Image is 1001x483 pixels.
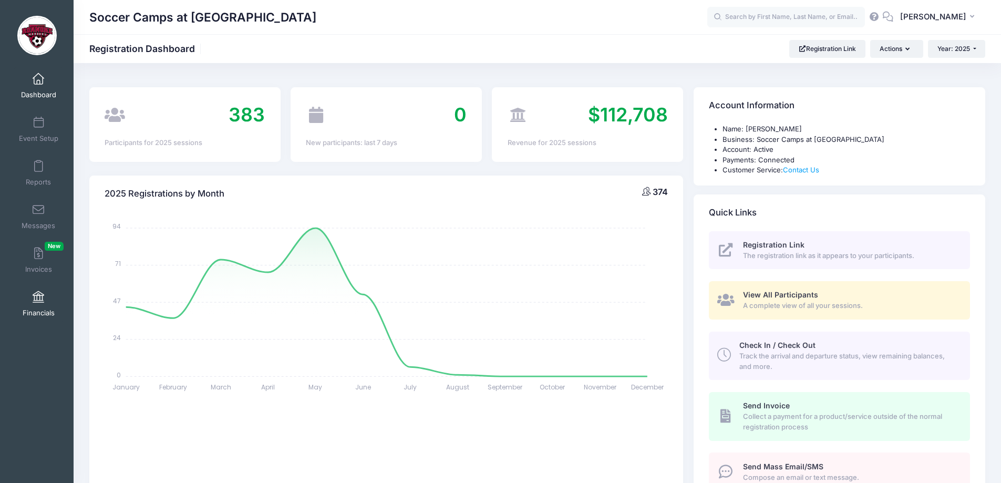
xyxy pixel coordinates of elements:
button: Year: 2025 [928,40,985,58]
span: Reports [26,178,51,187]
span: Invoices [25,265,52,274]
span: $112,708 [588,103,668,126]
a: Messages [14,198,64,235]
tspan: April [262,383,275,392]
span: 0 [454,103,467,126]
tspan: August [446,383,469,392]
a: Check In / Check Out Track the arrival and departure status, view remaining balances, and more. [709,332,970,380]
span: Year: 2025 [937,45,970,53]
span: New [45,242,64,251]
span: Messages [22,221,55,230]
a: Contact Us [783,166,819,174]
span: Collect a payment for a product/service outside of the normal registration process [743,412,958,432]
li: Name: [PERSON_NAME] [723,124,970,135]
a: Registration Link [789,40,865,58]
span: Compose an email or text message. [743,472,958,483]
tspan: February [160,383,188,392]
h1: Soccer Camps at [GEOGRAPHIC_DATA] [89,5,316,29]
div: New participants: last 7 days [306,138,466,148]
h4: Account Information [709,91,794,121]
span: Registration Link [743,240,804,249]
tspan: 71 [115,259,121,268]
a: InvoicesNew [14,242,64,279]
span: 383 [229,103,265,126]
tspan: 47 [113,296,121,305]
tspan: March [211,383,231,392]
li: Account: Active [723,145,970,155]
tspan: 24 [113,333,121,342]
span: The registration link as it appears to your participants. [743,251,958,261]
span: Financials [23,309,55,317]
button: [PERSON_NAME] [893,5,985,29]
input: Search by First Name, Last Name, or Email... [707,7,865,28]
div: Participants for 2025 sessions [105,138,265,148]
li: Business: Soccer Camps at [GEOGRAPHIC_DATA] [723,135,970,145]
span: 374 [653,187,668,197]
a: Financials [14,285,64,322]
a: Registration Link The registration link as it appears to your participants. [709,231,970,270]
span: View All Participants [743,290,818,299]
tspan: December [631,383,664,392]
span: Send Invoice [743,401,790,410]
tspan: October [540,383,566,392]
span: Send Mass Email/SMS [743,462,823,471]
tspan: November [584,383,617,392]
li: Payments: Connected [723,155,970,166]
h1: Registration Dashboard [89,43,204,54]
tspan: June [355,383,371,392]
tspan: September [488,383,523,392]
h4: Quick Links [709,198,757,228]
tspan: January [112,383,140,392]
span: Check In / Check Out [739,341,816,350]
tspan: 94 [112,222,121,231]
li: Customer Service: [723,165,970,176]
a: Event Setup [14,111,64,148]
a: Send Invoice Collect a payment for a product/service outside of the normal registration process [709,392,970,440]
tspan: May [309,383,323,392]
a: View All Participants A complete view of all your sessions. [709,281,970,320]
tspan: July [404,383,417,392]
div: Revenue for 2025 sessions [508,138,668,148]
img: Soccer Camps at Roanoke College [17,16,57,55]
span: Event Setup [19,134,58,143]
a: Reports [14,155,64,191]
span: Dashboard [21,90,56,99]
h4: 2025 Registrations by Month [105,179,224,209]
tspan: 0 [117,370,121,379]
a: Dashboard [14,67,64,104]
span: [PERSON_NAME] [900,11,966,23]
span: A complete view of all your sessions. [743,301,958,311]
button: Actions [870,40,923,58]
span: Track the arrival and departure status, view remaining balances, and more. [739,351,958,372]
